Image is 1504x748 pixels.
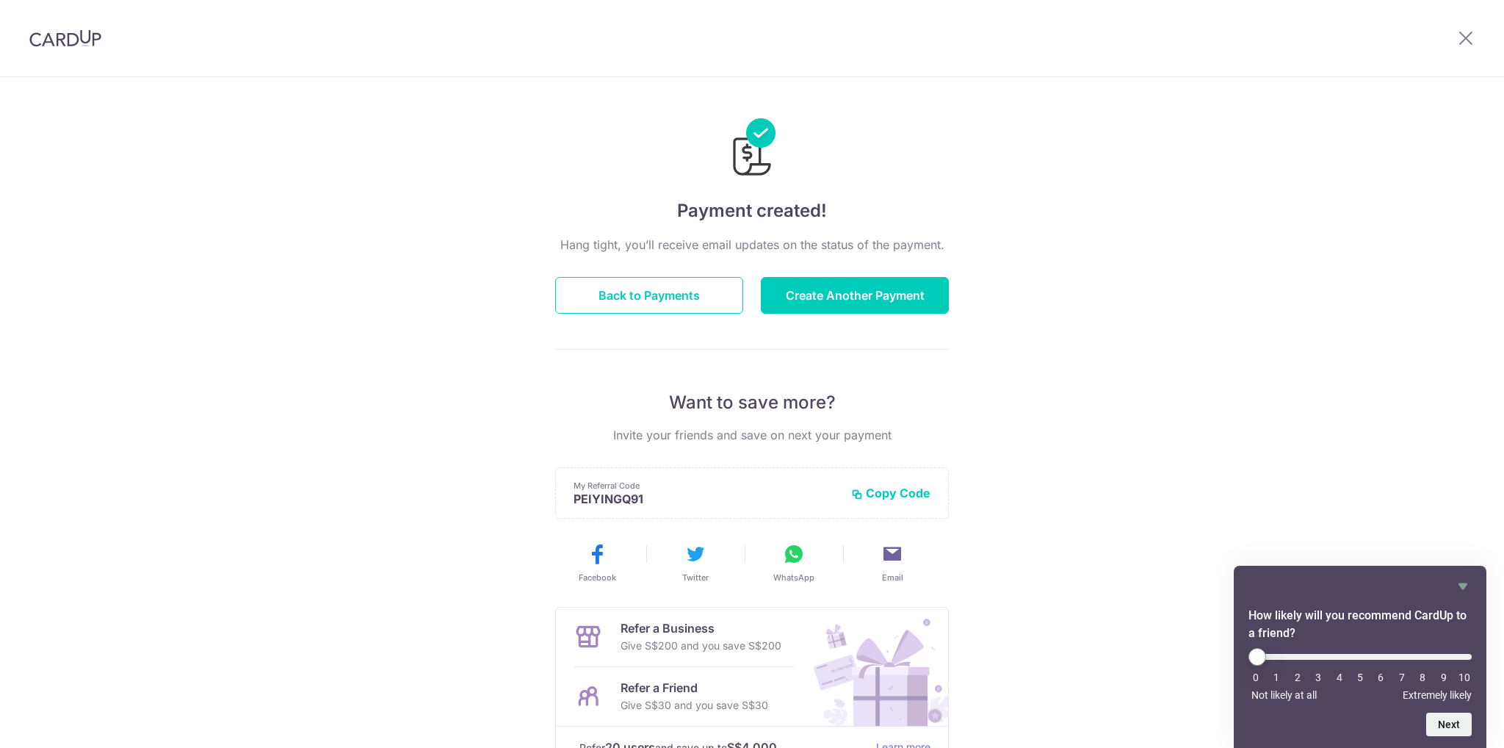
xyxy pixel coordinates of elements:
[555,391,949,414] p: Want to save more?
[1395,672,1409,683] li: 7
[1403,689,1472,701] span: Extremely likely
[751,542,837,583] button: WhatsApp
[621,637,781,655] p: Give S$200 and you save S$200
[1290,672,1305,683] li: 2
[579,572,616,583] span: Facebook
[574,480,839,492] p: My Referral Code
[1436,672,1451,683] li: 9
[1373,672,1388,683] li: 6
[1353,672,1367,683] li: 5
[555,236,949,253] p: Hang tight, you’ll receive email updates on the status of the payment.
[1269,672,1284,683] li: 1
[1415,672,1430,683] li: 8
[1251,689,1317,701] span: Not likely at all
[728,118,775,180] img: Payments
[682,572,709,583] span: Twitter
[851,486,930,500] button: Copy Code
[555,277,743,314] button: Back to Payments
[555,198,949,224] h4: Payment created!
[555,426,949,444] p: Invite your friends and save on next your payment
[882,572,903,583] span: Email
[29,29,101,47] img: CardUp
[849,542,936,583] button: Email
[554,542,640,583] button: Facebook
[1311,672,1326,683] li: 3
[773,572,814,583] span: WhatsApp
[1454,578,1472,595] button: Hide survey
[1426,713,1472,736] button: Next question
[1332,672,1347,683] li: 4
[1248,648,1472,701] div: How likely will you recommend CardUp to a friend? Select an option from 0 to 10, with 0 being Not...
[761,277,949,314] button: Create Another Payment
[1248,607,1472,642] h2: How likely will you recommend CardUp to a friend? Select an option from 0 to 10, with 0 being Not...
[800,608,948,726] img: Refer
[1248,672,1263,683] li: 0
[621,619,781,637] p: Refer a Business
[1248,578,1472,736] div: How likely will you recommend CardUp to a friend? Select an option from 0 to 10, with 0 being Not...
[621,679,768,697] p: Refer a Friend
[574,492,839,506] p: PEIYINGQ91
[652,542,739,583] button: Twitter
[621,697,768,714] p: Give S$30 and you save S$30
[1457,672,1472,683] li: 10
